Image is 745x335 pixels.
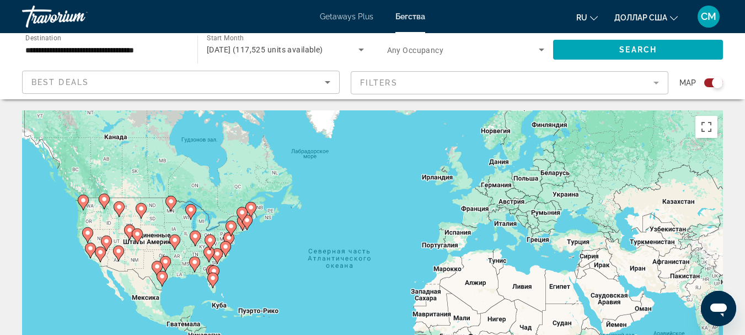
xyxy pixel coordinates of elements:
span: Best Deals [31,78,89,87]
font: доллар США [614,13,667,22]
span: [DATE] (117,525 units available) [207,45,323,54]
font: ru [576,13,587,22]
a: Getaways Plus [320,12,373,21]
button: Меню пользователя [694,5,723,28]
button: Search [553,40,723,60]
span: Destination [25,34,61,41]
font: СМ [701,10,716,22]
iframe: Кнопка запуска окна обмена сообщениями [701,291,736,326]
button: Filter [351,71,668,95]
span: Start Month [207,34,244,42]
button: Изменить валюту [614,9,678,25]
button: Изменить язык [576,9,598,25]
span: Any Occupancy [387,46,444,55]
button: Включить полноэкранный режим [695,116,717,138]
span: Search [619,45,657,54]
mat-select: Sort by [31,76,330,89]
a: Бегства [395,12,425,21]
a: Травориум [22,2,132,31]
span: Map [679,75,696,91]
